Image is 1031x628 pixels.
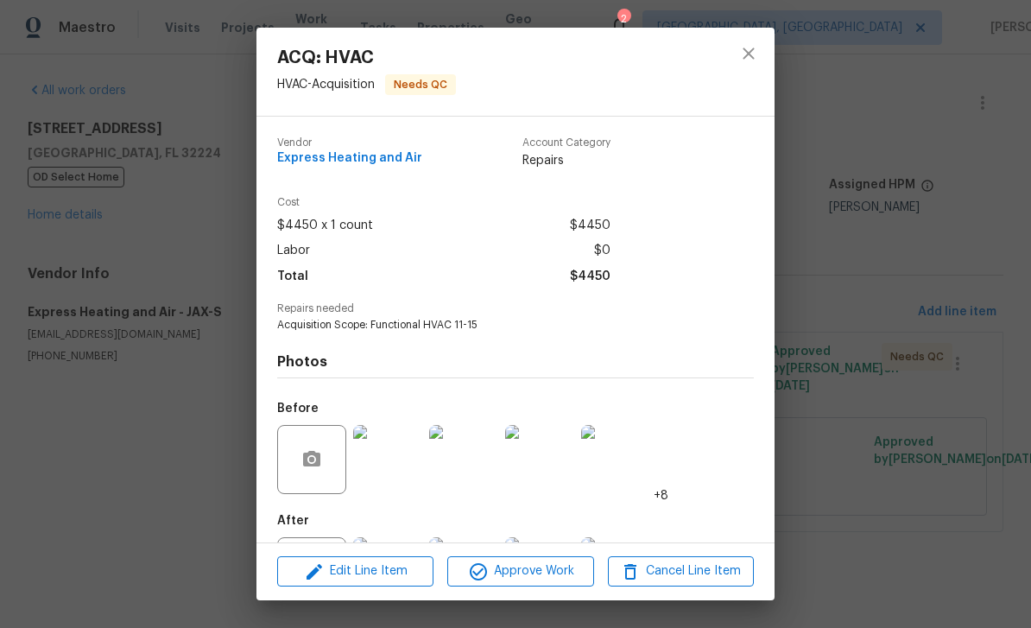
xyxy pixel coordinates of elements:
[654,487,668,504] span: +8
[277,238,310,263] span: Labor
[452,561,588,582] span: Approve Work
[277,303,754,314] span: Repairs needed
[277,556,433,587] button: Edit Line Item
[522,137,610,149] span: Account Category
[728,33,769,74] button: close
[277,79,375,91] span: HVAC - Acquisition
[617,10,629,28] div: 2
[277,213,373,238] span: $4450 x 1 count
[570,213,610,238] span: $4450
[277,318,706,333] span: Acquisition Scope: Functional HVAC 11-15
[570,264,610,289] span: $4450
[277,515,309,527] h5: After
[277,264,308,289] span: Total
[277,353,754,371] h4: Photos
[282,561,428,582] span: Edit Line Item
[277,137,422,149] span: Vendor
[277,197,610,208] span: Cost
[594,238,610,263] span: $0
[522,152,610,169] span: Repairs
[613,561,749,582] span: Cancel Line Item
[387,76,454,93] span: Needs QC
[447,556,593,587] button: Approve Work
[277,48,456,67] span: ACQ: HVAC
[277,403,319,415] h5: Before
[277,152,422,165] span: Express Heating and Air
[608,556,754,587] button: Cancel Line Item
